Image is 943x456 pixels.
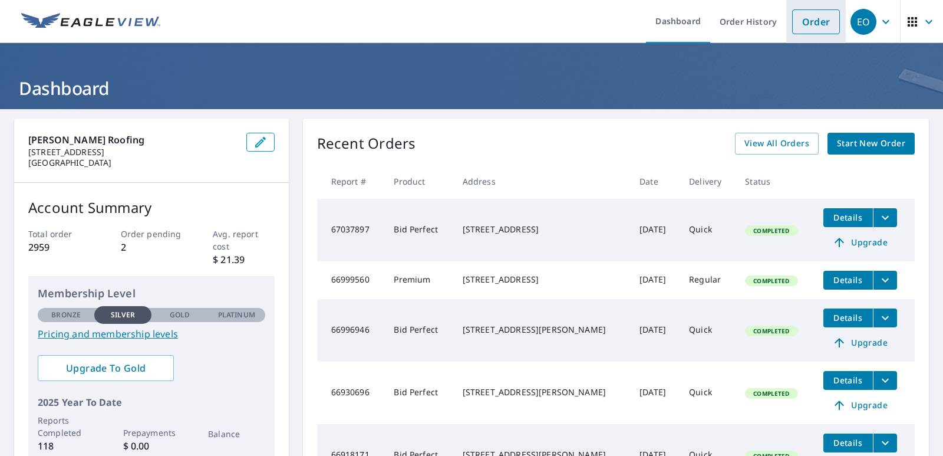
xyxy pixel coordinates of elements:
[218,310,255,320] p: Platinum
[384,164,453,199] th: Product
[317,261,385,299] td: 66999560
[873,208,897,227] button: filesDropdownBtn-67037897
[873,309,897,327] button: filesDropdownBtn-66996946
[317,164,385,199] th: Report #
[38,414,94,439] p: Reports Completed
[736,164,813,199] th: Status
[28,240,90,254] p: 2959
[746,327,796,335] span: Completed
[630,199,680,261] td: [DATE]
[630,164,680,199] th: Date
[384,362,453,424] td: Bid Perfect
[317,362,385,424] td: 66930696
[38,327,265,341] a: Pricing and membership levels
[744,136,809,151] span: View All Orders
[28,228,90,240] p: Total order
[28,133,237,147] p: [PERSON_NAME] Roofing
[680,362,736,424] td: Quick
[38,439,94,453] p: 118
[680,261,736,299] td: Regular
[823,233,897,252] a: Upgrade
[28,158,237,168] p: [GEOGRAPHIC_DATA]
[746,227,796,235] span: Completed
[317,299,385,362] td: 66996946
[746,389,796,398] span: Completed
[680,299,736,362] td: Quick
[680,199,736,261] td: Quick
[28,147,237,158] p: [STREET_ADDRESS]
[830,212,866,223] span: Details
[823,371,873,390] button: detailsBtn-66930696
[121,228,182,240] p: Order pending
[213,228,274,252] p: Avg. report cost
[170,310,190,320] p: Gold
[823,208,873,227] button: detailsBtn-67037897
[873,271,897,290] button: filesDropdownBtn-66999560
[317,199,385,261] td: 67037897
[47,362,164,375] span: Upgrade To Gold
[823,396,897,415] a: Upgrade
[630,299,680,362] td: [DATE]
[850,9,876,35] div: EO
[28,197,275,218] p: Account Summary
[830,336,890,350] span: Upgrade
[14,76,929,100] h1: Dashboard
[830,312,866,323] span: Details
[823,271,873,290] button: detailsBtn-66999560
[123,439,180,453] p: $ 0.00
[830,235,890,250] span: Upgrade
[873,434,897,452] button: filesDropdownBtn-66918171
[823,309,873,327] button: detailsBtn-66996946
[384,299,453,362] td: Bid Perfect
[384,261,453,299] td: Premium
[837,136,905,151] span: Start New Order
[830,274,866,286] span: Details
[38,355,174,381] a: Upgrade To Gold
[630,261,680,299] td: [DATE]
[384,199,453,261] td: Bid Perfect
[827,133,915,155] a: Start New Order
[111,310,136,320] p: Silver
[213,252,274,267] p: $ 21.39
[830,437,866,448] span: Details
[830,398,890,412] span: Upgrade
[680,164,736,199] th: Delivery
[463,224,621,235] div: [STREET_ADDRESS]
[746,277,796,285] span: Completed
[830,375,866,386] span: Details
[208,428,265,440] p: Balance
[823,434,873,452] button: detailsBtn-66918171
[463,324,621,336] div: [STREET_ADDRESS][PERSON_NAME]
[735,133,819,155] a: View All Orders
[123,427,180,439] p: Prepayments
[38,286,265,301] p: Membership Level
[453,164,630,199] th: Address
[463,274,621,286] div: [STREET_ADDRESS]
[38,395,265,409] p: 2025 Year To Date
[463,386,621,398] div: [STREET_ADDRESS][PERSON_NAME]
[121,240,182,254] p: 2
[317,133,416,155] p: Recent Orders
[873,371,897,390] button: filesDropdownBtn-66930696
[630,362,680,424] td: [DATE]
[51,310,81,320] p: Bronze
[21,13,160,31] img: EV Logo
[823,333,897,352] a: Upgrade
[792,9,840,34] a: Order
